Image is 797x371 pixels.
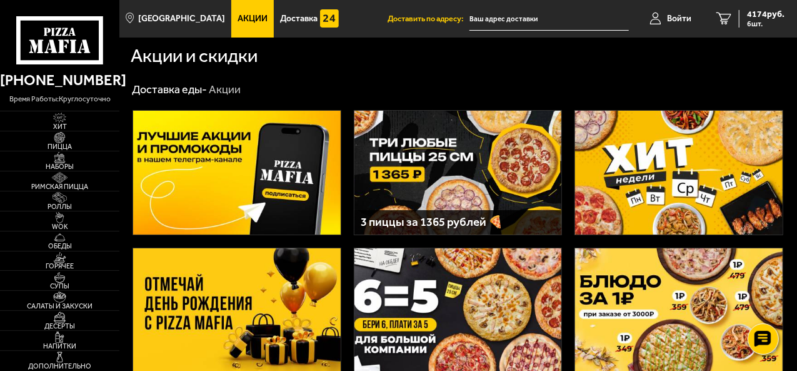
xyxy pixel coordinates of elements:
h3: 3 пиццы за 1365 рублей 🍕 [361,216,556,228]
span: 4174 руб. [747,10,784,19]
input: Ваш адрес доставки [469,8,629,31]
h1: Акции и скидки [131,47,258,66]
div: Акции [209,83,241,97]
span: [GEOGRAPHIC_DATA] [139,14,226,23]
img: 15daf4d41897b9f0e9f617042186c801.svg [320,9,339,28]
span: Доставить по адресу: [388,15,469,23]
span: Доставка [280,14,318,23]
a: 3 пиццы за 1365 рублей 🍕 [354,110,563,235]
span: Войти [667,14,691,23]
a: Доставка еды- [132,83,207,96]
span: Акции [238,14,268,23]
span: 6 шт. [747,20,784,28]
